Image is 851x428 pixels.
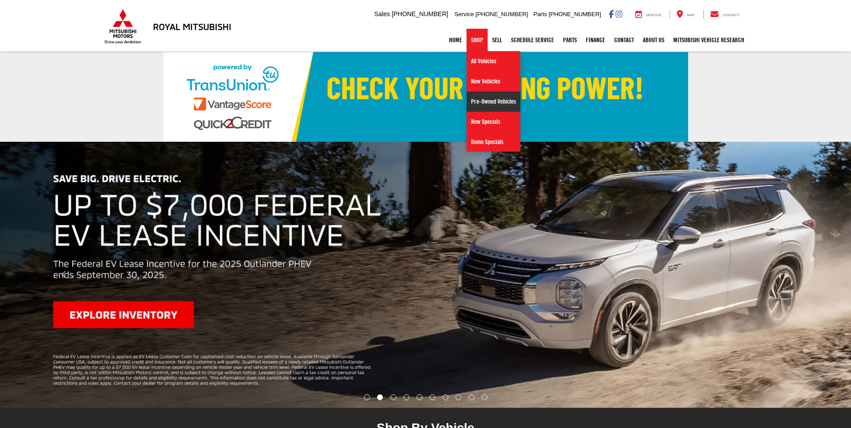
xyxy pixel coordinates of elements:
li: Go to slide number 1. [364,394,370,400]
a: Instagram: Click to visit our Instagram page [615,10,622,17]
button: Click to view next picture. [723,160,851,390]
span: Contact [722,13,739,17]
a: New Specials [467,112,520,132]
span: Service [454,11,474,17]
li: Go to slide number 9. [468,394,474,400]
li: Go to slide number 7. [442,394,448,400]
h3: Royal Mitsubishi [153,22,231,31]
a: Sell [488,29,506,51]
a: Parts: Opens in a new tab [559,29,581,51]
span: Parts [533,11,547,17]
img: Check Your Buying Power [163,52,688,142]
li: Go to slide number 5. [417,394,423,400]
span: [PHONE_NUMBER] [392,10,448,17]
a: Finance [581,29,610,51]
a: Service [628,10,668,19]
a: Contact [610,29,638,51]
span: Map [687,13,694,17]
li: Go to slide number 4. [404,394,410,400]
a: Demo Specials [467,132,520,152]
img: Mitsubishi [103,9,143,44]
a: All Vehicles [467,51,520,71]
span: Service [646,13,662,17]
a: Contact [703,10,746,19]
a: Shop [467,29,488,51]
li: Go to slide number 8. [455,394,461,400]
a: Schedule Service: Opens in a new tab [506,29,559,51]
a: Facebook: Click to visit our Facebook page [609,10,614,17]
a: Home [445,29,467,51]
span: [PHONE_NUMBER] [549,11,601,17]
span: Sales [374,10,390,17]
li: Go to slide number 2. [377,394,383,400]
li: Go to slide number 6. [429,394,435,400]
a: New Vehicles [467,71,520,92]
a: Map [670,10,701,19]
a: Pre-Owned Vehicles [467,92,520,112]
li: Go to slide number 3. [391,394,397,400]
li: Go to slide number 10. [481,394,487,400]
a: Mitsubishi Vehicle Research [669,29,749,51]
span: [PHONE_NUMBER] [476,11,528,17]
a: About Us [638,29,669,51]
